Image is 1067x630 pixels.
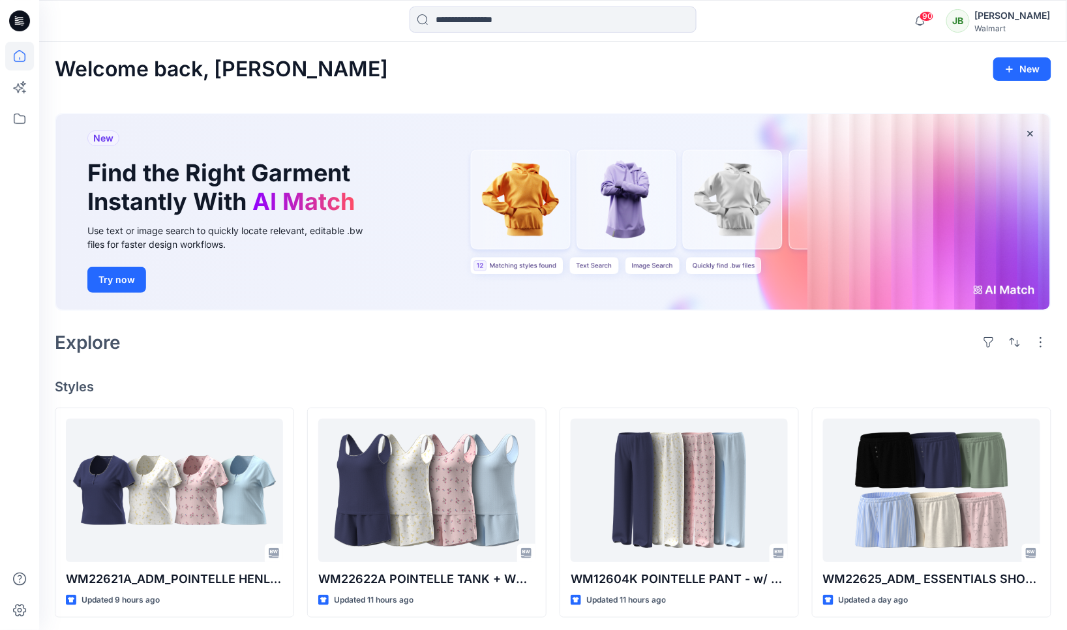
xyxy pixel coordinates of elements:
h4: Styles [55,379,1051,395]
a: WM22621A_ADM_POINTELLE HENLEY TEE_COLORWAY [66,419,283,562]
p: WM22621A_ADM_POINTELLE HENLEY TEE_COLORWAY [66,570,283,588]
span: AI Match [252,187,355,216]
a: WM12604K POINTELLE PANT - w/ PICOT_COLORWAY [571,419,788,562]
div: Walmart [975,23,1051,33]
h2: Explore [55,332,121,353]
p: Updated 11 hours ago [334,593,413,607]
h1: Find the Right Garment Instantly With [87,159,361,215]
p: Updated 9 hours ago [82,593,160,607]
p: Updated 11 hours ago [586,593,666,607]
span: 90 [920,11,934,22]
p: WM12604K POINTELLE PANT - w/ PICOT_COLORWAY [571,570,788,588]
a: WM22622A POINTELLE TANK + WM12605K POINTELLE SHORT -w- PICOT_COLORWAY [318,419,535,562]
p: WM22625_ADM_ ESSENTIALS SHORT_COLORWAY [823,570,1040,588]
button: Try now [87,267,146,293]
div: [PERSON_NAME] [975,8,1051,23]
a: WM22625_ADM_ ESSENTIALS SHORT_COLORWAY [823,419,1040,562]
h2: Welcome back, [PERSON_NAME] [55,57,388,82]
p: Updated a day ago [839,593,909,607]
button: New [993,57,1051,81]
div: JB [946,9,970,33]
p: WM22622A POINTELLE TANK + WM12605K POINTELLE SHORT -w- PICOT_COLORWAY [318,570,535,588]
span: New [93,130,113,146]
div: Use text or image search to quickly locate relevant, editable .bw files for faster design workflows. [87,224,381,251]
